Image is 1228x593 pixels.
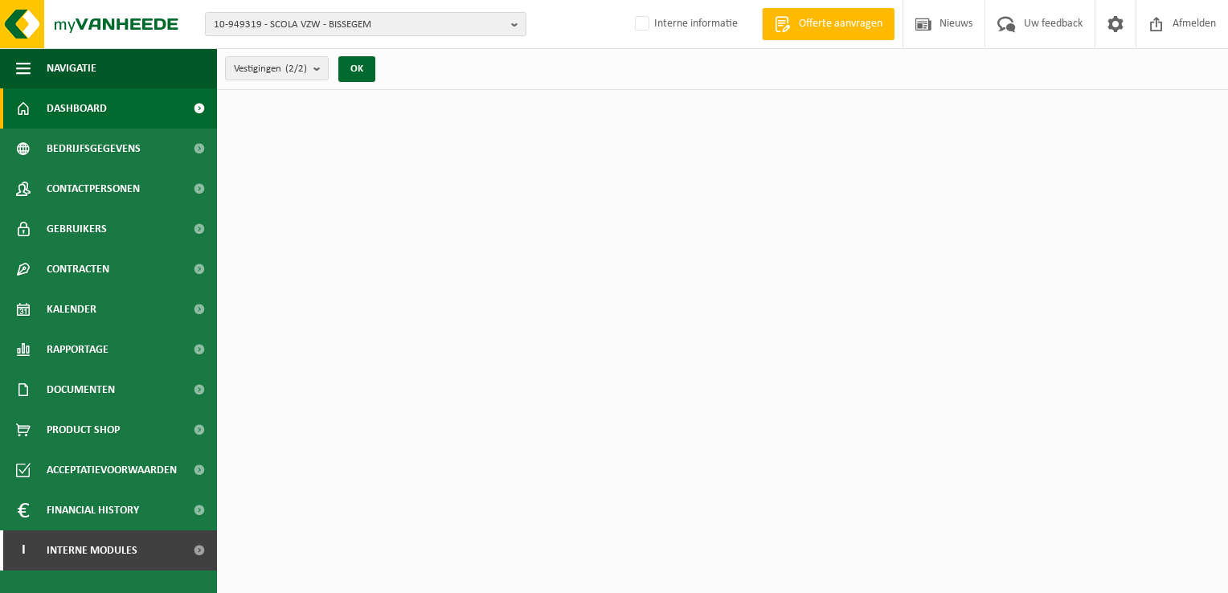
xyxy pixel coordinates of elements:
button: Vestigingen(2/2) [225,56,329,80]
button: 10-949319 - SCOLA VZW - BISSEGEM [205,12,526,36]
span: Vestigingen [234,57,307,81]
span: 10-949319 - SCOLA VZW - BISSEGEM [214,13,505,37]
span: Acceptatievoorwaarden [47,450,177,490]
span: I [16,530,31,571]
span: Interne modules [47,530,137,571]
span: Financial History [47,490,139,530]
span: Gebruikers [47,209,107,249]
span: Product Shop [47,410,120,450]
button: OK [338,56,375,82]
span: Bedrijfsgegevens [47,129,141,169]
span: Navigatie [47,48,96,88]
span: Rapportage [47,329,108,370]
span: Contracten [47,249,109,289]
span: Contactpersonen [47,169,140,209]
span: Documenten [47,370,115,410]
label: Interne informatie [632,12,738,36]
span: Dashboard [47,88,107,129]
span: Offerte aanvragen [795,16,886,32]
a: Offerte aanvragen [762,8,894,40]
count: (2/2) [285,63,307,74]
span: Kalender [47,289,96,329]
